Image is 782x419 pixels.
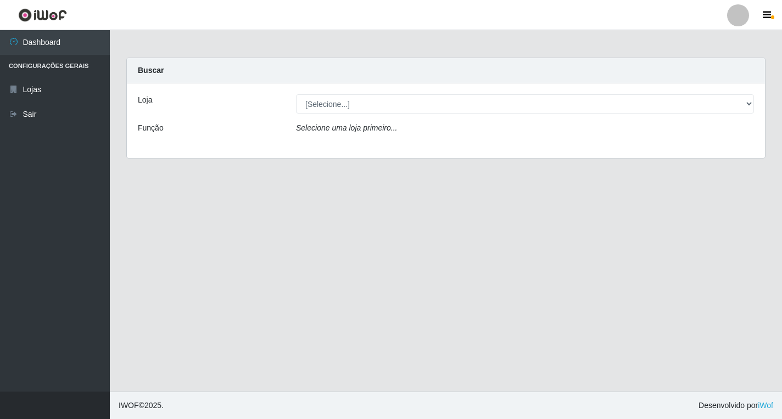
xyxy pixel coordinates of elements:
[119,401,139,410] span: IWOF
[119,400,164,411] span: © 2025 .
[296,123,397,132] i: Selecione uma loja primeiro...
[699,400,773,411] span: Desenvolvido por
[138,94,152,106] label: Loja
[758,401,773,410] a: iWof
[18,8,67,22] img: CoreUI Logo
[138,66,164,75] strong: Buscar
[138,122,164,134] label: Função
